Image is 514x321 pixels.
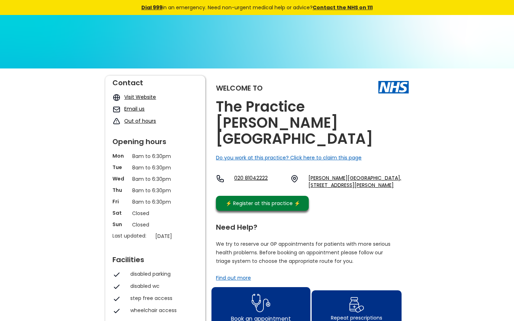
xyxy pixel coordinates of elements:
[130,282,195,290] div: disabled wc
[132,221,178,229] p: Closed
[290,174,299,183] img: practice location icon
[112,117,121,126] img: exclamation icon
[216,240,391,265] p: We try to reserve our GP appointments for patients with more serious health problems. Before book...
[112,175,128,182] p: Wed
[216,154,362,161] a: Do you work at this practice? Click here to claim this page
[216,99,409,147] h2: The Practice [PERSON_NAME][GEOGRAPHIC_DATA]
[112,105,121,113] img: mail icon
[349,295,364,314] img: repeat prescription icon
[112,253,198,263] div: Facilities
[130,295,195,302] div: step free access
[132,209,178,217] p: Closed
[112,76,198,86] div: Contact
[112,221,128,228] p: Sun
[132,187,178,194] p: 8am to 6:30pm
[112,209,128,216] p: Sat
[313,4,373,11] a: Contact the NHS on 111
[112,93,121,102] img: globe icon
[112,232,152,239] p: Last updated:
[130,270,195,277] div: disabled parking
[132,152,178,160] p: 8am to 6:30pm
[112,164,128,171] p: Tue
[124,117,156,124] a: Out of hours
[308,174,409,189] a: [PERSON_NAME][GEOGRAPHIC_DATA], [STREET_ADDRESS][PERSON_NAME]
[132,198,178,206] p: 8am to 6:30pm
[93,4,421,11] div: in an emergency. Need non-urgent medical help or advice?
[234,174,284,189] a: 020 81042222
[222,199,304,207] div: ⚡️ Register at this practice ⚡️
[112,198,128,205] p: Fri
[112,187,128,194] p: Thu
[155,232,202,240] p: [DATE]
[141,4,162,11] a: Dial 999
[378,81,409,93] img: The NHS logo
[132,175,178,183] p: 8am to 6:30pm
[216,85,263,92] div: Welcome to
[124,105,145,112] a: Email us
[112,152,128,159] p: Mon
[130,307,195,314] div: wheelchair access
[216,196,309,211] a: ⚡️ Register at this practice ⚡️
[112,134,198,145] div: Opening hours
[132,164,178,172] p: 8am to 6:30pm
[216,274,251,281] a: Find out more
[252,291,271,315] img: book appointment icon
[216,220,402,231] div: Need Help?
[124,93,156,101] a: Visit Website
[216,174,225,183] img: telephone icon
